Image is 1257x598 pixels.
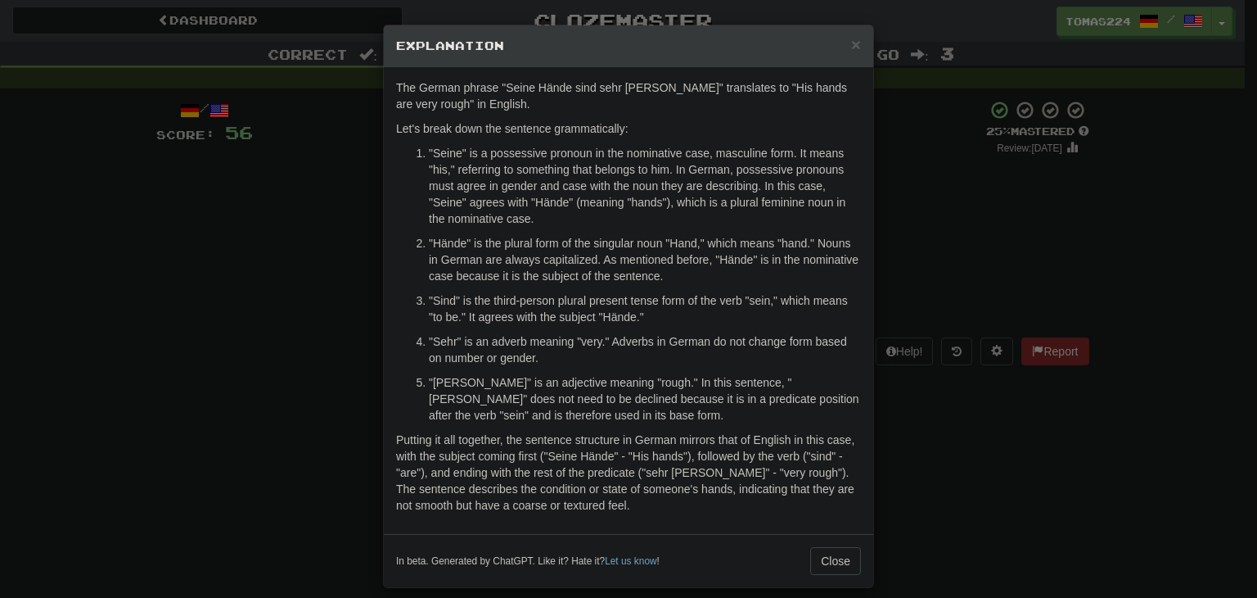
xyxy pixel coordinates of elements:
[429,235,861,284] p: "Hände" is the plural form of the singular noun "Hand," which means "hand." Nouns in German are a...
[396,38,861,54] h5: Explanation
[429,333,861,366] p: "Sehr" is an adverb meaning "very." Adverbs in German do not change form based on number or gender.
[396,79,861,112] p: The German phrase "Seine Hände sind sehr [PERSON_NAME]" translates to "His hands are very rough" ...
[429,292,861,325] p: "Sind" is the third-person plural present tense form of the verb "sein," which means "to be." It ...
[429,374,861,424] p: "[PERSON_NAME]" is an adjective meaning "rough." In this sentence, "[PERSON_NAME]" does not need ...
[396,120,861,137] p: Let's break down the sentence grammatically:
[851,36,861,53] button: Close
[810,547,861,575] button: Close
[851,35,861,54] span: ×
[429,145,861,227] p: "Seine" is a possessive pronoun in the nominative case, masculine form. It means "his," referring...
[396,432,861,514] p: Putting it all together, the sentence structure in German mirrors that of English in this case, w...
[396,555,660,569] small: In beta. Generated by ChatGPT. Like it? Hate it? !
[605,555,656,567] a: Let us know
